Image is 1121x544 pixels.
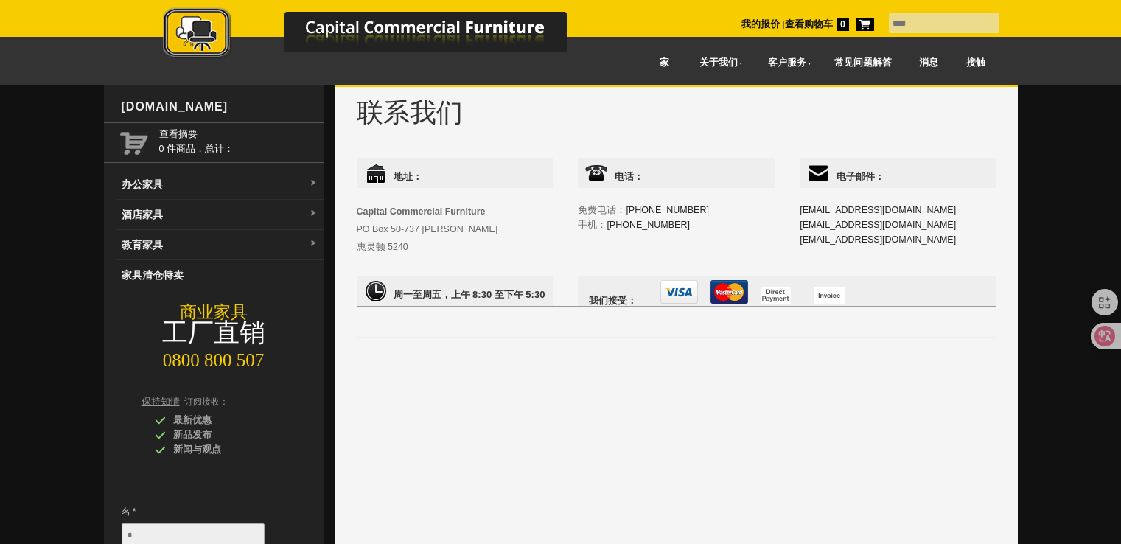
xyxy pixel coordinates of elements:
a: 教育家具下拉菜单 [116,230,324,260]
font: 关于我们 [699,57,738,68]
a: 0 [833,19,849,29]
font: 查看摘要 [159,129,198,139]
a: 消息 [906,46,953,80]
font: 接触 [966,57,985,68]
font: 教育家具 [122,239,163,251]
font: 联系我们 [357,98,463,128]
font: 免费电话： [578,205,626,215]
img: 下拉菜单 [309,209,318,218]
img: 直接付款 [761,287,791,304]
font: 电话： [615,172,643,182]
a: 接触 [952,46,999,80]
font: 客户服务 [768,57,806,68]
a: 客户服务 [752,46,820,80]
font: 上午 8:30 至下午 5:30 [451,289,545,300]
a: 家具清仓特卖 [116,260,324,290]
font: 家 [660,57,669,68]
img: 首都商业家具标志 [122,7,638,61]
a: [EMAIL_ADDRESS][DOMAIN_NAME] [800,234,956,245]
a: [PHONE_NUMBER] [626,205,709,215]
font: 手机： [578,220,607,230]
img: 发票 [814,287,845,304]
a: 常见问题解答 [820,46,906,80]
font: Capital Commercial Furniture [357,206,486,217]
a: [EMAIL_ADDRESS][DOMAIN_NAME] [800,205,956,215]
font: 最新优惠 [173,415,212,425]
font: | [783,19,785,29]
img: 万事达 [710,280,748,304]
a: 查看摘要 [159,127,318,142]
a: 办公家具下拉菜单 [116,170,324,200]
font: 惠灵顿 5240 [357,242,408,252]
a: 首都商业家具标志 [122,7,638,66]
font: 订阅接收： [184,397,228,407]
font: 消息 [919,57,938,68]
a: 我的报价 [741,19,780,29]
font: 地址： [394,172,422,182]
font: 0 [840,19,845,29]
a: 酒店家具下拉菜单 [116,200,324,230]
font: 新闻与观点 [173,444,221,455]
a: [EMAIL_ADDRESS][DOMAIN_NAME] [800,220,956,230]
font: 酒店家具 [122,209,163,220]
font: 周一至周五， [394,289,451,300]
font: 办公家具 [122,178,163,190]
font: 家具清仓特卖 [122,269,184,281]
img: 下拉菜单 [309,240,318,248]
img: 签证 [660,280,698,304]
font: 0800 800 507 [163,350,265,370]
a: 查看购物车 [785,19,833,29]
font: 0 件商品，总计： [159,144,234,154]
font: 我们接受： [589,296,637,306]
img: 下拉菜单 [309,179,318,188]
font: 商业家具 [180,303,248,321]
a: [PHONE_NUMBER] [607,220,690,230]
font: PO Box 50-737 [PERSON_NAME] [357,224,498,234]
a: 家 [646,46,684,80]
font: [DOMAIN_NAME] [122,100,228,113]
font: 电子邮件： [837,172,884,182]
font: 常见问题解答 [834,57,892,68]
font: 保持知情 [142,397,180,407]
font: 工厂直销 [162,318,265,347]
a: 关于我们 [683,46,752,80]
font: 新品发布 [173,430,212,440]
